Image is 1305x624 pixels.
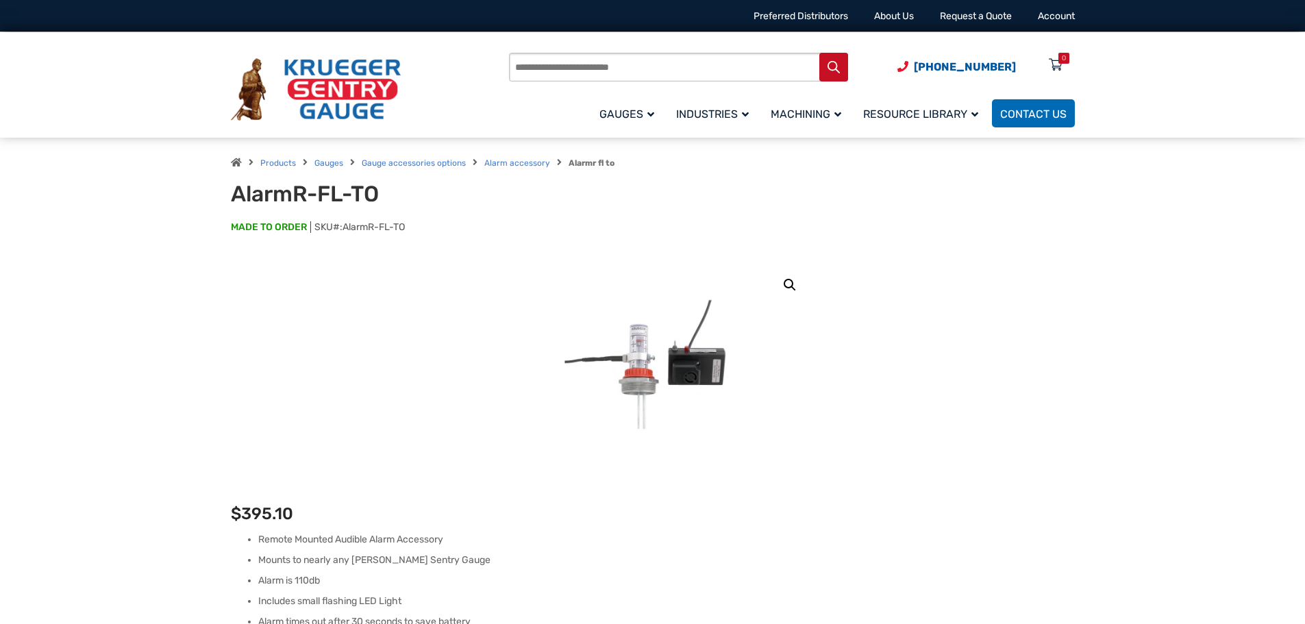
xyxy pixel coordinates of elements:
a: Contact Us [992,99,1075,127]
span: AlarmR-FL-TO [343,221,405,233]
span: Industries [676,108,749,121]
strong: Alarmr fl to [569,158,614,168]
span: Contact Us [1000,108,1067,121]
span: Resource Library [863,108,978,121]
a: Gauges [591,97,668,129]
a: Account [1038,10,1075,22]
li: Remote Mounted Audible Alarm Accessory [258,533,1075,547]
a: Industries [668,97,762,129]
a: Gauges [314,158,343,168]
a: View full-screen image gallery [778,273,802,297]
span: MADE TO ORDER [231,221,307,234]
h1: AlarmR-FL-TO [231,181,569,207]
li: Alarm is 110db [258,574,1075,588]
img: Krueger Sentry Gauge [231,58,401,121]
a: Alarm accessory [484,158,550,168]
a: Resource Library [855,97,992,129]
span: Machining [771,108,841,121]
span: [PHONE_NUMBER] [914,60,1016,73]
a: Products [260,158,296,168]
li: Includes small flashing LED Light [258,595,1075,608]
a: Gauge accessories options [362,158,466,168]
bdi: 395.10 [231,504,293,523]
a: Request a Quote [940,10,1012,22]
a: Machining [762,97,855,129]
a: Preferred Distributors [754,10,848,22]
span: Gauges [599,108,654,121]
span: $ [231,504,241,523]
span: SKU#: [310,221,405,233]
div: 0 [1062,53,1066,64]
a: Phone Number (920) 434-8860 [897,58,1016,75]
li: Mounts to nearly any [PERSON_NAME] Sentry Gauge [258,553,1075,567]
a: About Us [874,10,914,22]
